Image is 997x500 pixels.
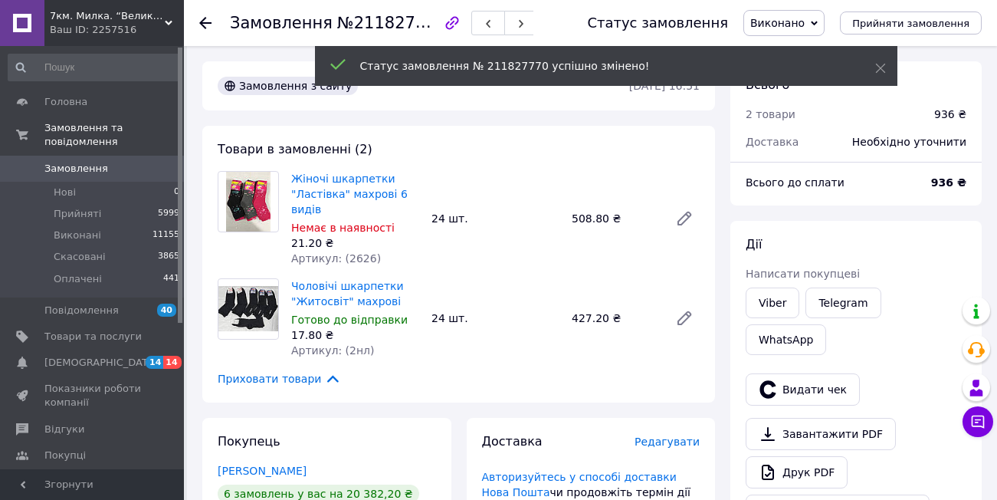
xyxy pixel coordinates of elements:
span: 7км. Милка. “Великий опт”сайт[7km-optom.com] [50,9,165,23]
div: 508.80 ₴ [566,208,663,229]
span: Артикул: (2626) [291,252,381,265]
span: Скасовані [54,250,106,264]
a: Редагувати [669,303,700,334]
span: 441 [163,272,179,286]
a: Telegram [805,288,881,318]
span: Нові [54,186,76,199]
span: Головна [44,95,87,109]
span: Прийняті [54,207,101,221]
span: Замовлення [44,162,108,176]
button: Чат з покупцем [963,406,993,437]
span: Оплачені [54,272,102,286]
div: Повернутися назад [199,15,212,31]
a: Авторизуйтесь у способі доставки Нова Пошта [482,471,677,498]
span: Приховати товари [218,370,341,387]
div: Ваш ID: 2257516 [50,23,184,37]
span: Покупці [44,449,86,462]
span: Відгуки [44,423,84,436]
div: Статус замовлення № 211827770 успішно змінено! [360,58,837,74]
span: 11155 [153,229,179,242]
span: Покупець [218,434,280,449]
div: Статус замовлення [587,15,728,31]
span: Повідомлення [44,304,119,317]
a: Чоловічі шкарпетки "Житосвіт" махрові [291,280,404,308]
span: №211827770 [337,13,446,32]
span: Всього до сплати [746,176,844,189]
b: 936 ₴ [931,176,966,189]
span: 2 товари [746,108,795,120]
a: Завантажити PDF [746,418,896,450]
span: Редагувати [635,436,700,448]
span: Немає в наявності [291,222,395,234]
a: Редагувати [669,203,700,234]
span: [DEMOGRAPHIC_DATA] [44,356,158,370]
div: Замовлення з сайту [218,77,358,95]
input: Пошук [8,54,181,81]
span: 5999 [158,207,179,221]
div: 21.20 ₴ [291,235,419,251]
a: Жіночі шкарпетки "Ластівка" махрові 6 видів [291,173,408,215]
span: Артикул: (2нл) [291,344,375,357]
span: Дії [746,237,762,252]
button: Прийняти замовлення [840,12,982,35]
span: Товари в замовленні (2) [218,142,372,156]
span: Доставка [746,136,799,148]
img: Чоловічі шкарпетки "Житосвіт" махрові [218,286,278,331]
span: 3865 [158,250,179,264]
span: Виконано [750,17,805,29]
a: WhatsApp [746,324,826,355]
span: Показники роботи компанії [44,382,142,410]
img: Жіночі шкарпетки "Ластівка" махрові 6 видів [226,172,271,232]
span: Виконані [54,229,101,242]
span: Замовлення та повідомлення [44,121,184,149]
span: Замовлення [230,14,333,32]
div: 427.20 ₴ [566,308,663,329]
span: Доставка [482,434,543,449]
span: Товари та послуги [44,330,142,344]
a: [PERSON_NAME] [218,465,307,477]
span: Готово до відправки [291,314,408,326]
div: 17.80 ₴ [291,327,419,343]
div: Необхідно уточнити [843,125,976,159]
a: Viber [746,288,799,318]
span: 14 [146,356,163,369]
span: 40 [157,304,176,317]
span: 0 [174,186,179,199]
span: 14 [163,356,181,369]
button: Видати чек [746,373,860,406]
div: 24 шт. [425,208,566,229]
div: 24 шт. [425,308,566,329]
a: Друк PDF [746,456,848,488]
div: 936 ₴ [934,107,966,122]
span: Написати покупцеві [746,268,860,280]
span: Прийняти замовлення [852,18,969,29]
